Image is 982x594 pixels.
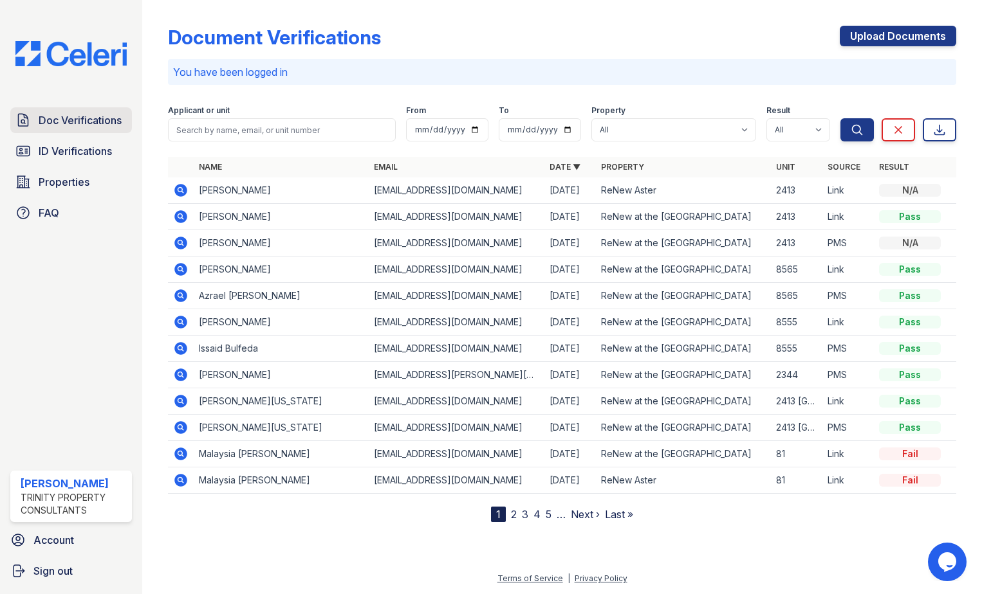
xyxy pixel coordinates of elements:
p: You have been logged in [173,64,951,80]
td: Link [822,441,874,467]
td: [DATE] [544,309,596,336]
a: Doc Verifications [10,107,132,133]
label: Result [766,105,790,116]
td: ReNew at the [GEOGRAPHIC_DATA] [596,415,771,441]
td: Link [822,309,874,336]
td: [EMAIL_ADDRESS][DOMAIN_NAME] [369,204,544,230]
td: 8565 [771,283,822,309]
td: 81 [771,441,822,467]
td: Azrael [PERSON_NAME] [194,283,369,309]
td: ReNew at the [GEOGRAPHIC_DATA] [596,441,771,467]
td: Link [822,388,874,415]
td: ReNew at the [GEOGRAPHIC_DATA] [596,256,771,283]
td: [EMAIL_ADDRESS][DOMAIN_NAME] [369,388,544,415]
td: PMS [822,336,874,362]
td: 2413 [GEOGRAPHIC_DATA] [771,415,822,441]
td: ReNew at the [GEOGRAPHIC_DATA] [596,283,771,309]
td: ReNew at the [GEOGRAPHIC_DATA] [596,362,771,388]
td: [EMAIL_ADDRESS][DOMAIN_NAME] [369,467,544,494]
td: [DATE] [544,204,596,230]
a: Terms of Service [497,573,563,583]
a: FAQ [10,200,132,226]
td: 2413 [771,177,822,204]
iframe: chat widget [928,543,969,581]
div: Document Verifications [168,26,381,49]
td: [EMAIL_ADDRESS][DOMAIN_NAME] [369,336,544,362]
td: [PERSON_NAME][US_STATE] [194,388,369,415]
div: N/A [879,184,941,197]
td: [PERSON_NAME] [194,230,369,256]
div: Pass [879,368,941,381]
a: 3 [522,508,528,521]
label: Property [591,105,625,116]
td: [EMAIL_ADDRESS][PERSON_NAME][DOMAIN_NAME] [369,362,544,388]
td: [EMAIL_ADDRESS][DOMAIN_NAME] [369,177,544,204]
div: Pass [879,342,941,355]
div: Fail [879,474,941,487]
td: 2344 [771,362,822,388]
a: ID Verifications [10,138,132,164]
td: [PERSON_NAME] [194,362,369,388]
td: Malaysia [PERSON_NAME] [194,441,369,467]
td: ReNew Aster [596,467,771,494]
div: Pass [879,421,941,434]
div: Pass [879,395,941,408]
a: 5 [546,508,551,521]
span: Sign out [33,563,73,579]
span: … [557,507,566,522]
td: 8565 [771,256,822,283]
td: 2413 [771,204,822,230]
span: Doc Verifications [39,113,122,128]
td: [DATE] [544,467,596,494]
a: Privacy Policy [575,573,627,583]
td: [DATE] [544,336,596,362]
a: Property [601,162,644,172]
td: ReNew at the [GEOGRAPHIC_DATA] [596,309,771,336]
div: Pass [879,316,941,328]
td: [PERSON_NAME] [194,204,369,230]
div: 1 [491,507,506,522]
a: Date ▼ [550,162,580,172]
div: N/A [879,237,941,249]
a: Account [5,527,137,553]
td: ReNew Aster [596,177,771,204]
td: [DATE] [544,388,596,415]
td: 8555 [771,309,822,336]
td: 2413 [771,230,822,256]
td: [DATE] [544,441,596,467]
td: Issaid Bulfeda [194,336,369,362]
div: [PERSON_NAME] [21,476,127,491]
td: PMS [822,230,874,256]
td: PMS [822,283,874,309]
input: Search by name, email, or unit number [168,118,396,141]
a: Source [828,162,860,172]
td: PMS [822,362,874,388]
td: [PERSON_NAME] [194,256,369,283]
span: Account [33,532,74,548]
td: [DATE] [544,230,596,256]
td: 81 [771,467,822,494]
span: Properties [39,174,89,190]
a: Result [879,162,909,172]
td: [DATE] [544,283,596,309]
td: [EMAIL_ADDRESS][DOMAIN_NAME] [369,256,544,283]
div: Pass [879,210,941,223]
span: FAQ [39,205,59,221]
a: Next › [571,508,600,521]
label: To [499,105,509,116]
td: [PERSON_NAME] [194,177,369,204]
td: [DATE] [544,177,596,204]
div: Trinity Property Consultants [21,491,127,517]
td: Link [822,467,874,494]
td: Link [822,204,874,230]
td: [EMAIL_ADDRESS][DOMAIN_NAME] [369,309,544,336]
td: [EMAIL_ADDRESS][DOMAIN_NAME] [369,283,544,309]
td: Link [822,256,874,283]
button: Sign out [5,558,137,584]
td: Malaysia [PERSON_NAME] [194,467,369,494]
td: ReNew at the [GEOGRAPHIC_DATA] [596,336,771,362]
a: 2 [511,508,517,521]
td: [EMAIL_ADDRESS][DOMAIN_NAME] [369,415,544,441]
td: [PERSON_NAME][US_STATE] [194,415,369,441]
td: ReNew at the [GEOGRAPHIC_DATA] [596,204,771,230]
